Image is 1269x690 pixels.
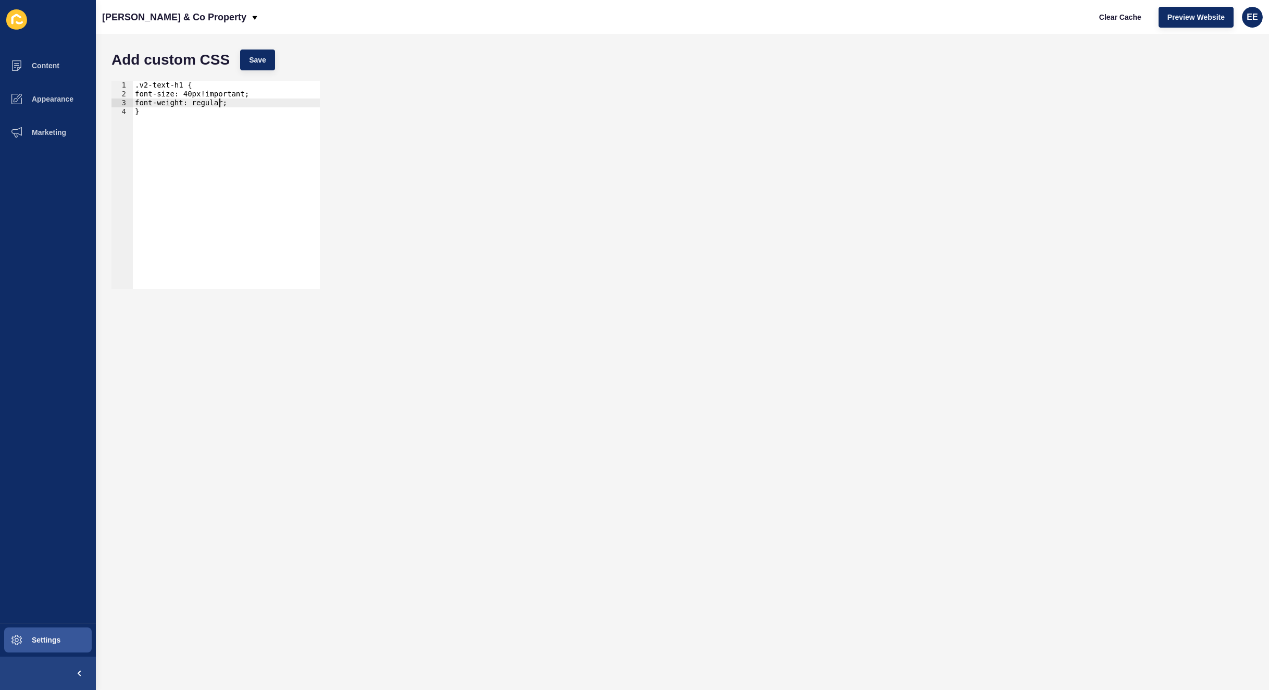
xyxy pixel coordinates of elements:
[111,107,133,116] div: 4
[102,4,246,30] p: [PERSON_NAME] & Co Property
[249,55,266,65] span: Save
[111,81,133,90] div: 1
[111,55,230,65] h1: Add custom CSS
[111,98,133,107] div: 3
[1090,7,1150,28] button: Clear Cache
[1159,7,1234,28] button: Preview Website
[1167,12,1225,22] span: Preview Website
[240,50,275,70] button: Save
[1099,12,1141,22] span: Clear Cache
[111,90,133,98] div: 2
[1247,12,1258,22] span: EE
